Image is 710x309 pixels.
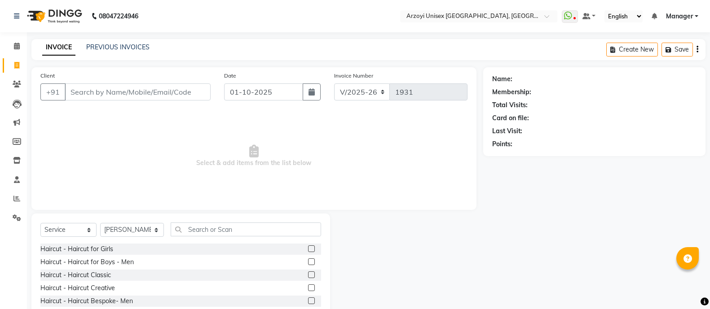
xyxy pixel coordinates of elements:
div: Membership: [492,87,531,97]
b: 08047224946 [99,4,138,29]
label: Date [224,72,236,80]
span: Select & add items from the list below [40,111,467,201]
div: Haircut - Haircut for Boys - Men [40,257,134,267]
div: Haircut - Haircut Creative [40,283,115,293]
div: Name: [492,74,512,84]
div: Haircut - Haircut Classic [40,270,111,280]
label: Client [40,72,55,80]
label: Invoice Number [334,72,373,80]
iframe: chat widget [672,273,701,300]
button: Save [661,43,693,57]
img: logo [23,4,84,29]
div: Points: [492,139,512,149]
a: PREVIOUS INVOICES [86,43,150,51]
div: Total Visits: [492,100,528,110]
span: Manager [666,12,693,21]
div: Haircut - Haircut Bespoke- Men [40,296,133,306]
button: Create New [606,43,658,57]
div: Last Visit: [492,126,522,136]
div: Card on file: [492,113,529,123]
input: Search by Name/Mobile/Email/Code [65,83,211,100]
div: Haircut - Haircut for Girls [40,244,113,254]
input: Search or Scan [171,222,321,236]
a: INVOICE [42,39,75,56]
button: +91 [40,83,66,100]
